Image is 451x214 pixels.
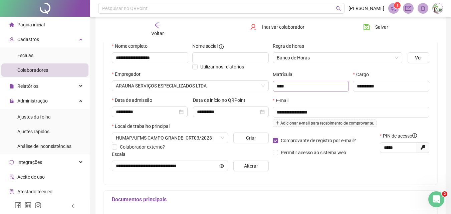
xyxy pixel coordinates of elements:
span: eye [219,164,224,168]
span: arrow-left [154,22,161,28]
img: 48028 [433,3,443,13]
label: Data de início no QRPoint [193,96,250,104]
label: Data de admissão [112,96,157,104]
span: Ver [415,54,422,61]
span: Atestado técnico [17,189,52,194]
span: Análise de inconsistências [17,144,71,149]
span: [PERSON_NAME] [349,5,384,12]
span: Utilizar nos relatórios [200,64,244,69]
span: Criar [246,134,256,142]
span: Página inicial [17,22,45,27]
span: sync [9,160,14,165]
span: info-circle [219,44,224,49]
span: notification [391,5,397,11]
span: 2 [442,191,447,197]
span: Relatórios [17,83,38,89]
span: file [9,84,14,88]
button: Inativar colaborador [245,22,309,32]
span: Colaboradores [17,67,48,73]
span: linkedin [25,202,31,209]
span: Administração [17,98,48,103]
span: info-circle [412,133,417,138]
button: Ver [408,52,429,63]
label: Regra de horas [273,42,308,50]
span: Ajustes rápidos [17,129,49,134]
span: search [336,6,341,11]
label: Matrícula [273,71,297,78]
span: bell [420,5,426,11]
span: plus [275,121,279,125]
label: E-mail [273,97,293,104]
span: Alterar [244,162,258,170]
label: Empregador [112,70,145,78]
span: Salvar [375,23,388,31]
span: Escalas [17,53,33,58]
span: Colaborador externo? [120,144,165,150]
span: save [363,24,370,30]
span: lock [9,98,14,103]
span: Banco de Horas [277,53,399,63]
span: ARAUNA SERVIÇOS ESPECIALIZADOS LTDA [116,81,265,91]
span: Inativar colaborador [262,23,304,31]
span: AV. SEN. FILINTO MÜLER, 355 - VILA IPIRANGA, CAMPO GRANDE - MS, 79080-190 [116,133,224,143]
span: Permitir acesso ao sistema web [281,150,346,155]
label: Nome completo [112,42,152,50]
span: PIN de acesso [383,132,417,140]
button: Criar [233,133,268,143]
span: left [71,204,75,208]
span: Integrações [17,160,42,165]
span: Adicionar e-mail para recebimento de comprovante. [273,120,377,127]
span: Ajustes da folha [17,114,51,120]
span: instagram [35,202,41,209]
span: mail [405,5,411,11]
span: 1 [396,3,399,8]
iframe: Intercom live chat [428,191,444,207]
label: Local de trabalho principal [112,123,174,130]
span: Cadastros [17,37,39,42]
span: home [9,22,14,27]
span: user-add [9,37,14,42]
span: facebook [15,202,21,209]
span: audit [9,175,14,179]
span: Comprovante de registro por e-mail? [281,138,356,143]
button: Salvar [358,22,393,32]
button: Alterar [233,161,268,171]
span: solution [9,189,14,194]
span: Aceite de uso [17,174,45,180]
span: Nome social [192,42,218,50]
span: Voltar [151,31,164,36]
sup: 1 [394,2,401,9]
h5: Documentos principais [112,196,429,204]
label: Cargo [353,71,373,78]
label: Escala [112,151,130,158]
span: user-delete [250,24,257,30]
